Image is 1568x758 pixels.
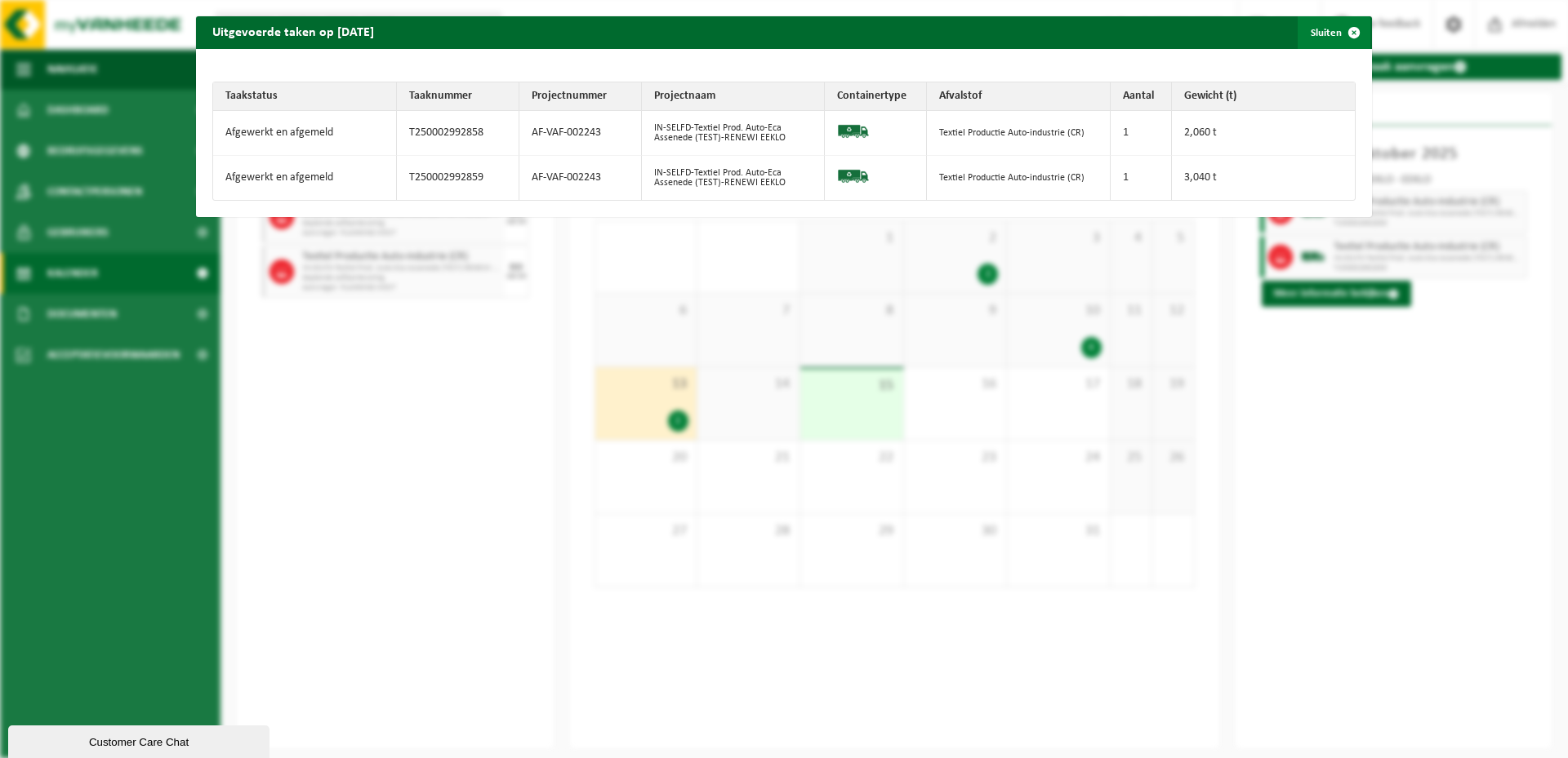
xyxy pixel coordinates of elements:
th: Taakstatus [213,82,397,111]
td: AF-VAF-002243 [519,156,642,200]
td: 2,060 t [1172,111,1356,156]
td: Afgewerkt en afgemeld [213,111,397,156]
td: 3,040 t [1172,156,1356,200]
td: IN-SELFD-Textiel Prod. Auto-Eca Assenede (TEST)-RENEWI EEKLO [642,156,826,200]
th: Aantal [1111,82,1172,111]
td: Afgewerkt en afgemeld [213,156,397,200]
button: Sluiten [1298,16,1370,49]
td: Textiel Productie Auto-industrie (CR) [927,111,1111,156]
td: AF-VAF-002243 [519,111,642,156]
iframe: chat widget [8,722,273,758]
th: Gewicht (t) [1172,82,1356,111]
th: Taaknummer [397,82,519,111]
th: Containertype [825,82,927,111]
td: 1 [1111,156,1172,200]
th: Projectnummer [519,82,642,111]
img: BL-SO-LV [837,160,870,193]
td: Textiel Productie Auto-industrie (CR) [927,156,1111,200]
td: T250002992859 [397,156,519,200]
img: BL-SO-LV [837,115,870,148]
td: T250002992858 [397,111,519,156]
td: 1 [1111,111,1172,156]
td: IN-SELFD-Textiel Prod. Auto-Eca Assenede (TEST)-RENEWI EEKLO [642,111,826,156]
th: Afvalstof [927,82,1111,111]
th: Projectnaam [642,82,826,111]
h2: Uitgevoerde taken op [DATE] [196,16,390,47]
